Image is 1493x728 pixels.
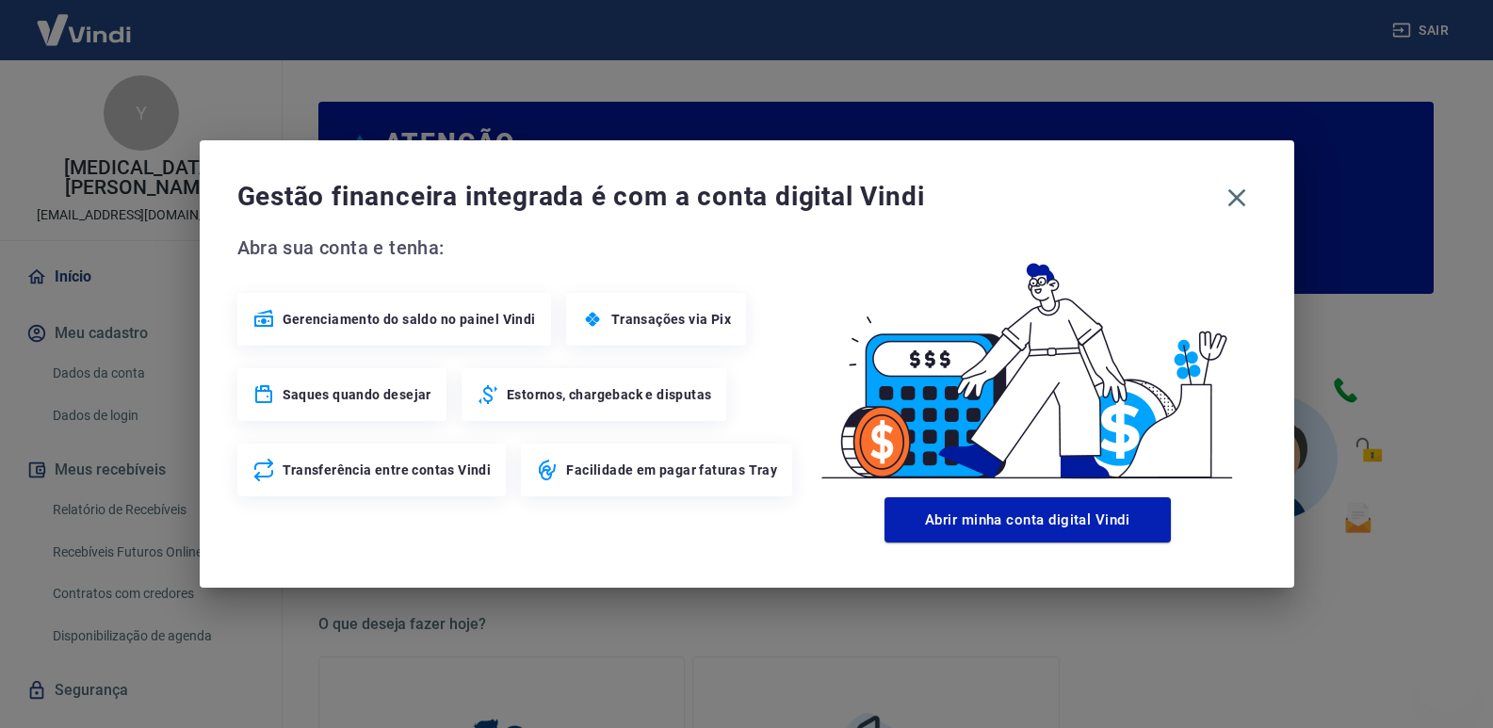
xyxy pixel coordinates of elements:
[1418,653,1478,713] iframe: Botão para abrir a janela de mensagens
[237,233,799,263] span: Abra sua conta e tenha:
[283,385,431,404] span: Saques quando desejar
[283,461,492,479] span: Transferência entre contas Vindi
[237,178,1217,216] span: Gestão financeira integrada é com a conta digital Vindi
[507,385,711,404] span: Estornos, chargeback e disputas
[566,461,777,479] span: Facilidade em pagar faturas Tray
[799,233,1257,490] img: Good Billing
[611,310,731,329] span: Transações via Pix
[884,497,1171,542] button: Abrir minha conta digital Vindi
[283,310,536,329] span: Gerenciamento do saldo no painel Vindi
